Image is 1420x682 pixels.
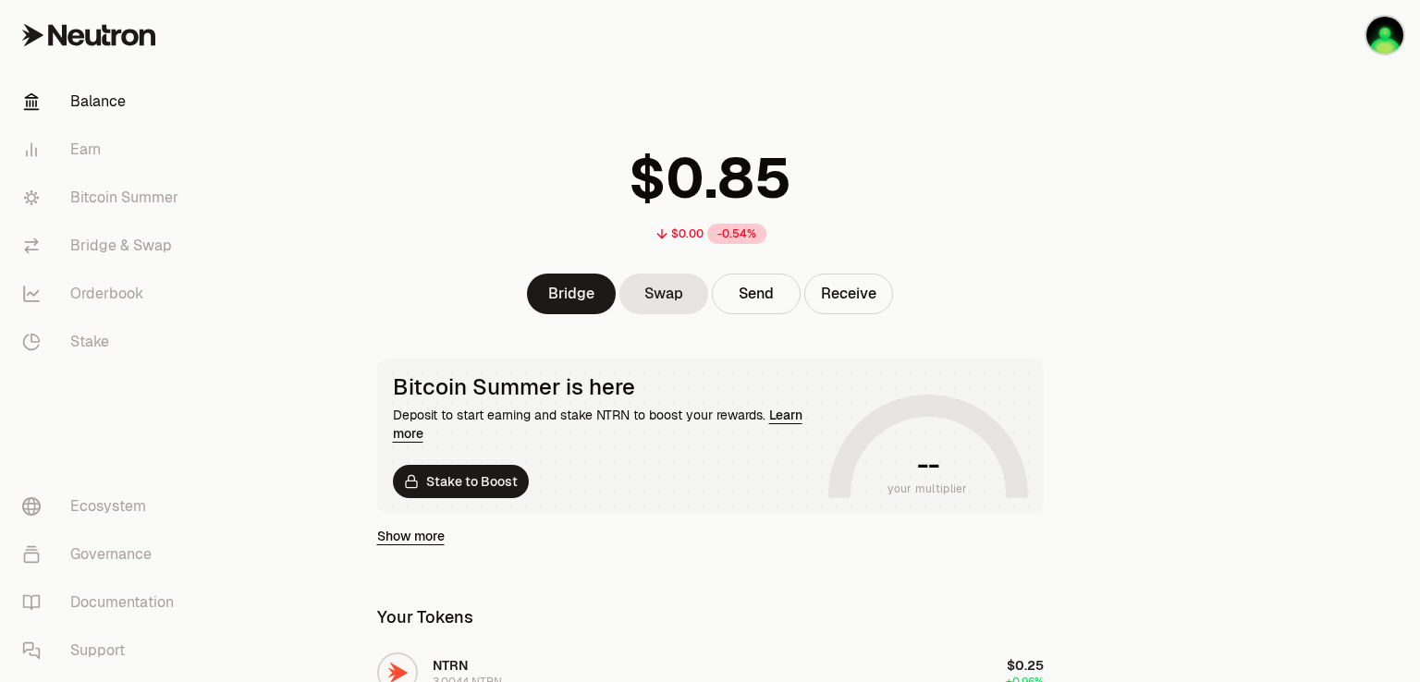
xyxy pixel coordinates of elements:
[377,527,445,545] a: Show more
[377,604,473,630] div: Your Tokens
[7,126,200,174] a: Earn
[7,482,200,530] a: Ecosystem
[887,480,968,498] span: your multiplier
[7,78,200,126] a: Balance
[7,578,200,627] a: Documentation
[393,406,821,443] div: Deposit to start earning and stake NTRN to boost your rewards.
[433,657,468,674] span: NTRN
[707,224,766,244] div: -0.54%
[1366,17,1403,54] img: ds4333
[7,222,200,270] a: Bridge & Swap
[917,450,938,480] h1: --
[393,374,821,400] div: Bitcoin Summer is here
[7,318,200,366] a: Stake
[671,226,704,241] div: $0.00
[7,530,200,578] a: Governance
[393,465,529,498] a: Stake to Boost
[712,274,801,314] button: Send
[7,627,200,675] a: Support
[527,274,616,314] a: Bridge
[7,270,200,318] a: Orderbook
[804,274,893,314] button: Receive
[7,174,200,222] a: Bitcoin Summer
[619,274,708,314] a: Swap
[1007,657,1044,674] span: $0.25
